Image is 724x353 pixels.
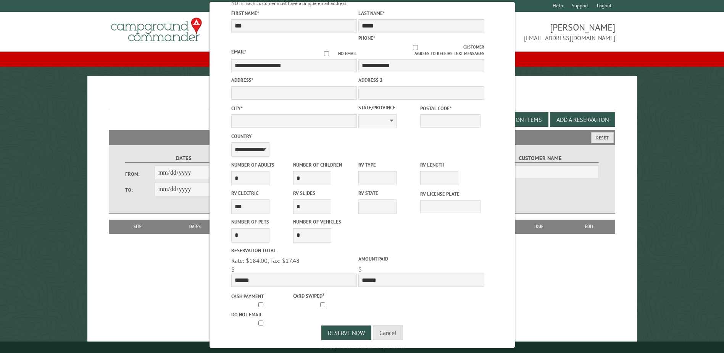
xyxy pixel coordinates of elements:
[322,291,324,297] a: ?
[231,133,356,140] label: Country
[591,132,614,143] button: Reset
[293,189,353,197] label: RV Slides
[564,220,615,233] th: Edit
[231,218,291,225] label: Number of Pets
[109,130,615,144] h2: Filters
[163,220,228,233] th: Dates
[125,154,242,163] label: Dates
[550,112,615,127] button: Add a Reservation
[358,44,484,57] label: Customer agrees to receive text messages
[420,190,481,198] label: RV License Plate
[319,345,405,350] small: © Campground Commander LLC. All rights reserved.
[109,88,615,109] h1: Reservations
[109,15,204,45] img: Campground Commander
[231,247,356,254] label: Reservation Total
[420,161,481,168] label: RV Length
[373,325,403,340] button: Cancel
[293,291,353,300] label: Card swiped
[368,45,463,50] input: Customer agrees to receive text messages
[231,293,291,300] label: Cash payment
[293,218,353,225] label: Number of Vehicles
[231,266,234,273] span: $
[358,255,484,262] label: Amount paid
[358,266,362,273] span: $
[358,189,419,197] label: RV State
[231,257,299,264] span: Rate: $184.00, Tax: $17.48
[125,186,154,194] label: To:
[358,161,419,168] label: RV Type
[231,10,356,17] label: First Name
[231,76,356,84] label: Address
[516,220,564,233] th: Due
[483,112,548,127] button: Edit Add-on Items
[358,10,484,17] label: Last Name
[231,311,291,318] label: Do not email
[231,105,356,112] label: City
[358,35,375,41] label: Phone
[231,161,291,168] label: Number of Adults
[293,161,353,168] label: Number of Children
[315,51,338,56] input: No email
[321,325,371,340] button: Reserve Now
[231,49,246,55] label: Email
[113,220,162,233] th: Site
[231,189,291,197] label: RV Electric
[125,170,154,178] label: From:
[358,104,419,111] label: State/Province
[315,50,357,57] label: No email
[482,154,598,163] label: Customer Name
[358,76,484,84] label: Address 2
[420,105,481,112] label: Postal Code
